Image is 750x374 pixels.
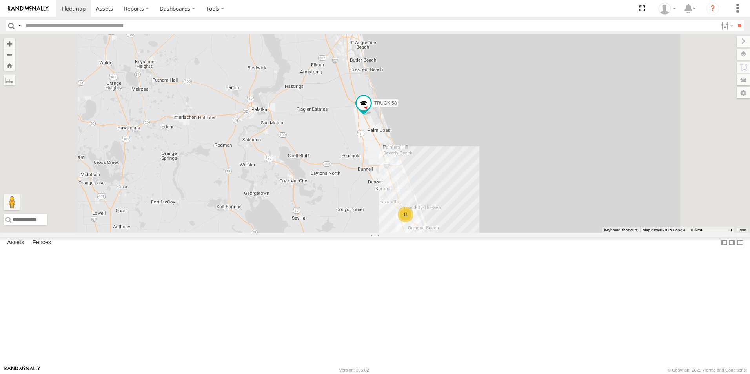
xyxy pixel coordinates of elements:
a: Visit our Website [4,366,40,374]
div: © Copyright 2025 - [668,368,746,372]
label: Assets [3,237,28,248]
label: Search Query [16,20,23,31]
img: rand-logo.svg [8,6,49,11]
button: Zoom in [4,38,15,49]
button: Keyboard shortcuts [604,227,638,233]
label: Measure [4,74,15,85]
button: Zoom out [4,49,15,60]
label: Dock Summary Table to the Left [720,237,728,249]
span: Map data ©2025 Google [643,228,685,232]
button: Zoom Home [4,60,15,71]
label: Fences [29,237,55,248]
label: Search Filter Options [718,20,735,31]
label: Map Settings [737,87,750,98]
label: Dock Summary Table to the Right [728,237,736,249]
button: Drag Pegman onto the map to open Street View [4,194,20,210]
div: 11 [398,207,413,222]
div: Thomas Crowe [656,3,679,15]
div: Version: 305.02 [339,368,369,372]
a: Terms and Conditions [704,368,746,372]
label: Hide Summary Table [736,237,744,249]
button: Map Scale: 10 km per 75 pixels [688,227,734,233]
span: TRUCK 58 [374,100,397,106]
a: Terms [738,229,746,232]
span: 10 km [690,228,701,232]
i: ? [706,2,719,15]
